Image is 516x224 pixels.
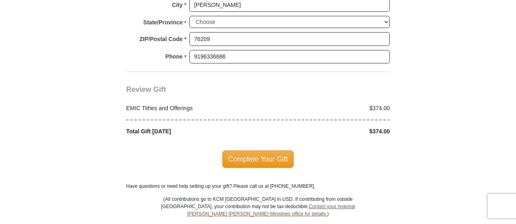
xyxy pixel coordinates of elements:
[122,104,258,113] div: EMIC Tithes and Offerings
[258,127,394,136] div: $374.00
[166,51,183,62] strong: Phone
[258,104,394,113] div: $374.00
[126,183,390,190] p: Have questions or need help setting up your gift? Please call us at [PHONE_NUMBER].
[122,127,258,136] div: Total Gift [DATE]
[187,204,355,217] a: Contact your regional [PERSON_NAME] [PERSON_NAME] Ministries office for details.
[126,85,166,94] span: Review Gift
[140,33,183,45] strong: ZIP/Postal Code
[143,17,183,28] strong: State/Province
[222,150,294,167] span: Complete Your Gift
